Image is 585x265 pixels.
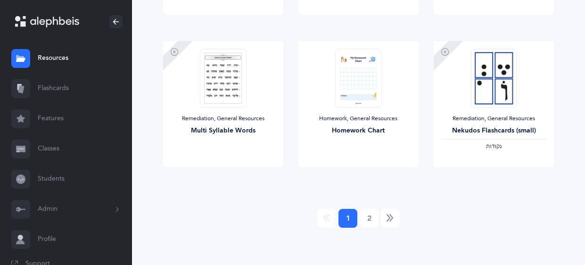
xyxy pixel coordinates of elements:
[441,126,546,136] div: Nekudos Flashcards (small)
[360,209,379,228] a: 2
[171,115,276,123] div: Remediation, General Resources
[486,143,502,149] span: ‫נקודות‬
[441,115,546,123] div: Remediation, General Resources
[335,49,381,108] img: My_Homework_Chart_1_thumbnail_1716209946.png
[471,49,517,108] img: Small_%D7%A0%D7%A7%D7%95%D7%93%D7%95%D7%AA_Flash_Cards__thumbnail_1619455410.png
[306,115,411,123] div: Homework, General Resources
[338,209,357,228] a: 1
[171,126,276,136] div: Multi Syllable Words
[306,126,411,136] div: Homework Chart
[200,49,246,108] img: Multi_syllable_words_thumbnail_1569275762.png
[381,209,400,228] a: Next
